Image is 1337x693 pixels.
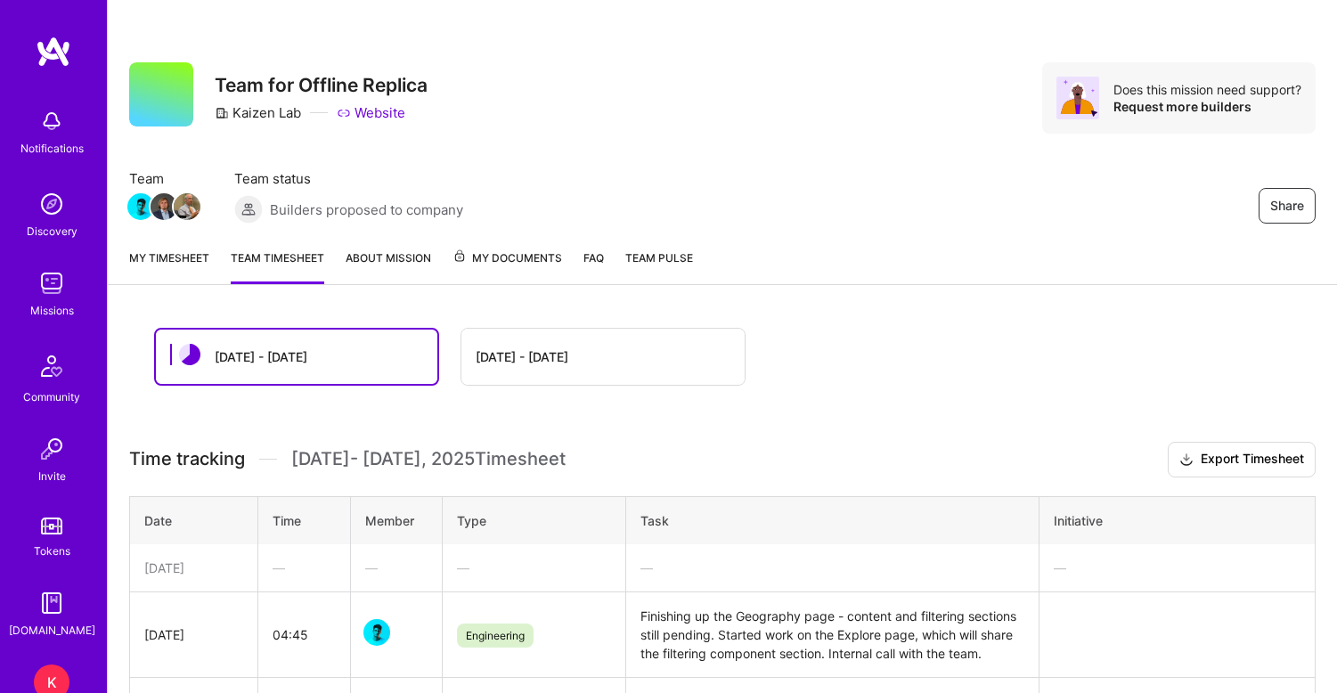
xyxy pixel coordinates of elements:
[273,558,335,577] div: —
[129,249,209,284] a: My timesheet
[583,249,604,284] a: FAQ
[34,265,69,301] img: teamwork
[231,249,324,284] a: Team timesheet
[258,591,350,677] td: 04:45
[130,496,258,544] th: Date
[1054,558,1300,577] div: —
[1056,77,1099,119] img: Avatar
[41,518,62,534] img: tokens
[27,222,77,241] div: Discovery
[270,200,463,219] span: Builders proposed to company
[151,193,177,220] img: Team Member Avatar
[337,103,405,122] a: Website
[34,103,69,139] img: bell
[23,387,80,406] div: Community
[350,496,442,544] th: Member
[152,192,175,222] a: Team Member Avatar
[452,249,562,284] a: My Documents
[175,192,199,222] a: Team Member Avatar
[129,192,152,222] a: Team Member Avatar
[1259,188,1316,224] button: Share
[234,169,463,188] span: Team status
[640,558,1024,577] div: —
[215,74,428,96] h3: Team for Offline Replica
[1113,98,1301,115] div: Request more builders
[127,193,154,220] img: Team Member Avatar
[1179,451,1194,469] i: icon Download
[626,591,1039,677] td: Finishing up the Geography page - content and filtering sections still pending. Started work on t...
[9,621,95,640] div: [DOMAIN_NAME]
[129,448,245,470] span: Time tracking
[144,558,243,577] div: [DATE]
[457,624,534,648] span: Engineering
[476,347,568,366] div: [DATE] - [DATE]
[363,619,390,646] img: Team Member Avatar
[174,193,200,220] img: Team Member Avatar
[36,36,71,68] img: logo
[258,496,350,544] th: Time
[34,585,69,621] img: guide book
[625,249,693,284] a: Team Pulse
[457,558,611,577] div: —
[30,345,73,387] img: Community
[1113,81,1301,98] div: Does this mission need support?
[346,249,431,284] a: About Mission
[365,617,388,648] a: Team Member Avatar
[365,558,428,577] div: —
[625,251,693,265] span: Team Pulse
[215,347,307,366] div: [DATE] - [DATE]
[144,625,243,644] div: [DATE]
[30,301,74,320] div: Missions
[38,467,66,485] div: Invite
[20,139,84,158] div: Notifications
[1270,197,1304,215] span: Share
[129,169,199,188] span: Team
[179,344,200,365] img: status icon
[442,496,625,544] th: Type
[291,448,566,470] span: [DATE] - [DATE] , 2025 Timesheet
[452,249,562,268] span: My Documents
[234,195,263,224] img: Builders proposed to company
[626,496,1039,544] th: Task
[215,103,301,122] div: Kaizen Lab
[34,542,70,560] div: Tokens
[1039,496,1316,544] th: Initiative
[1168,442,1316,477] button: Export Timesheet
[34,431,69,467] img: Invite
[34,186,69,222] img: discovery
[215,106,229,120] i: icon CompanyGray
